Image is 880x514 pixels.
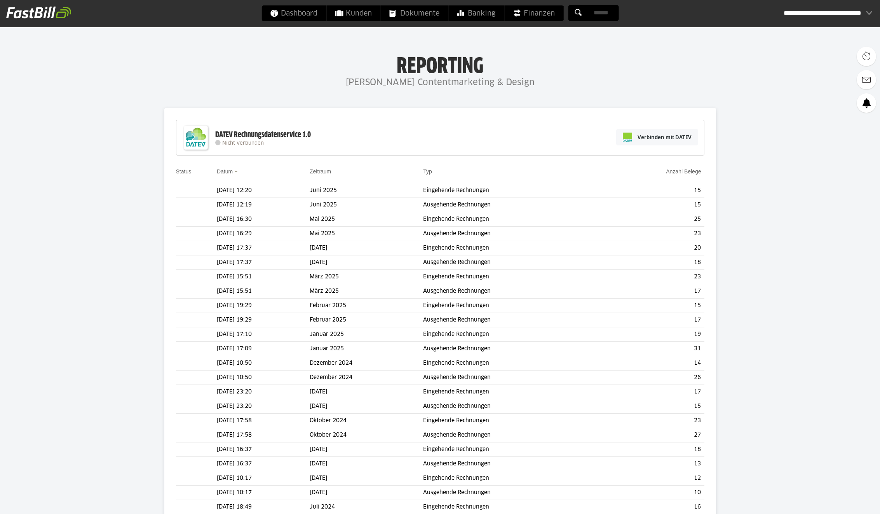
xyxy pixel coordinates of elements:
td: 15 [603,184,704,198]
img: pi-datev-logo-farbig-24.svg [623,133,632,142]
td: Eingehende Rechnungen [423,270,603,284]
td: Eingehende Rechnungen [423,327,603,342]
img: DATEV-Datenservice Logo [180,122,211,153]
td: [DATE] 12:19 [217,198,310,212]
td: Februar 2025 [310,313,423,327]
td: 10 [603,486,704,500]
td: [DATE] [310,255,423,270]
td: [DATE] 10:50 [217,371,310,385]
td: 14 [603,356,704,371]
a: Finanzen [504,5,563,21]
td: Eingehende Rechnungen [423,241,603,255]
span: Finanzen [513,5,555,21]
td: Mai 2025 [310,227,423,241]
td: Ausgehende Rechnungen [423,198,603,212]
span: Dokumente [389,5,439,21]
td: [DATE] 12:20 [217,184,310,198]
td: 23 [603,270,704,284]
td: Dezember 2024 [310,371,423,385]
td: Ausgehende Rechnungen [423,457,603,471]
td: [DATE] 16:37 [217,457,310,471]
td: [DATE] 19:29 [217,299,310,313]
td: Ausgehende Rechnungen [423,342,603,356]
h1: Reporting [78,55,802,75]
td: Mai 2025 [310,212,423,227]
td: 13 [603,457,704,471]
td: Dezember 2024 [310,356,423,371]
td: Juni 2025 [310,198,423,212]
td: 12 [603,471,704,486]
td: Januar 2025 [310,342,423,356]
td: Oktober 2024 [310,428,423,442]
a: Zeitraum [310,168,331,175]
td: 17 [603,313,704,327]
td: [DATE] 10:50 [217,356,310,371]
td: Ausgehende Rechnungen [423,313,603,327]
td: Ausgehende Rechnungen [423,371,603,385]
td: Eingehende Rechnungen [423,184,603,198]
td: Januar 2025 [310,327,423,342]
a: Status [176,168,192,175]
td: 20 [603,241,704,255]
td: [DATE] 23:20 [217,385,310,399]
td: 17 [603,385,704,399]
td: [DATE] 23:20 [217,399,310,414]
td: [DATE] [310,241,423,255]
td: Eingehende Rechnungen [423,471,603,486]
td: [DATE] [310,442,423,457]
td: Eingehende Rechnungen [423,414,603,428]
td: Oktober 2024 [310,414,423,428]
td: [DATE] 17:37 [217,255,310,270]
td: 19 [603,327,704,342]
td: Eingehende Rechnungen [423,385,603,399]
td: 25 [603,212,704,227]
td: [DATE] 16:37 [217,442,310,457]
td: [DATE] 16:30 [217,212,310,227]
span: Dashboard [270,5,317,21]
td: Februar 2025 [310,299,423,313]
td: [DATE] [310,457,423,471]
td: [DATE] 17:10 [217,327,310,342]
span: Kunden [335,5,372,21]
a: Banking [448,5,504,21]
td: 17 [603,284,704,299]
td: [DATE] 15:51 [217,284,310,299]
td: [DATE] 17:58 [217,428,310,442]
td: 27 [603,428,704,442]
td: Ausgehende Rechnungen [423,284,603,299]
img: fastbill_logo_white.png [6,6,71,19]
td: 18 [603,442,704,457]
span: Nicht verbunden [222,141,264,146]
td: Eingehende Rechnungen [423,442,603,457]
td: [DATE] 19:29 [217,313,310,327]
td: [DATE] 16:29 [217,227,310,241]
td: Juni 2025 [310,184,423,198]
td: Ausgehende Rechnungen [423,255,603,270]
td: [DATE] [310,486,423,500]
img: sort_desc.gif [234,171,239,173]
td: März 2025 [310,284,423,299]
td: Eingehende Rechnungen [423,299,603,313]
a: Anzahl Belege [666,168,701,175]
td: Ausgehende Rechnungen [423,486,603,500]
a: Dashboard [261,5,326,21]
td: [DATE] 10:17 [217,471,310,486]
td: [DATE] 15:51 [217,270,310,284]
td: 26 [603,371,704,385]
a: Datum [217,168,233,175]
td: März 2025 [310,270,423,284]
td: 15 [603,399,704,414]
td: [DATE] [310,399,423,414]
td: Eingehende Rechnungen [423,356,603,371]
td: 23 [603,414,704,428]
td: [DATE] 17:37 [217,241,310,255]
td: 15 [603,198,704,212]
td: Eingehende Rechnungen [423,212,603,227]
a: Typ [423,168,432,175]
a: Kunden [326,5,380,21]
a: Dokumente [381,5,448,21]
td: [DATE] [310,385,423,399]
iframe: Öffnet ein Widget, in dem Sie weitere Informationen finden [819,491,872,510]
td: Ausgehende Rechnungen [423,227,603,241]
td: [DATE] [310,471,423,486]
